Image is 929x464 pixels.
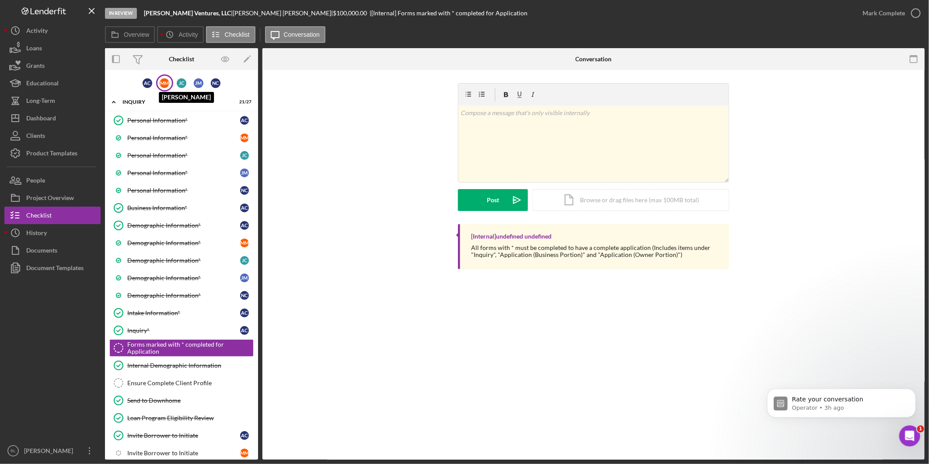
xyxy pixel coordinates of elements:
div: Checklist [26,207,52,226]
a: Invite Borrower to InitiateAC [109,427,254,444]
label: Checklist [225,31,250,38]
a: Demographic Information*NC [109,287,254,304]
button: Clients [4,127,101,144]
div: Grants [26,57,45,77]
div: Personal Information* [127,169,240,176]
button: BL[PERSON_NAME] [4,442,101,460]
a: Demographic Information*MM [109,234,254,252]
div: Internal Demographic Information [127,362,253,369]
div: Personal Information* [127,117,240,124]
text: BL [10,449,16,453]
button: Activity [4,22,101,39]
a: Personal Information*JM [109,164,254,182]
iframe: Intercom notifications message [754,370,929,440]
button: Checklist [206,26,255,43]
div: Demographic Information* [127,274,240,281]
a: People [4,172,101,189]
button: Product Templates [4,144,101,162]
button: Activity [157,26,203,43]
div: J M [194,78,203,88]
div: Forms marked with * completed for Application [127,341,253,355]
div: Post [487,189,499,211]
div: M M [240,134,249,142]
div: A C [240,431,249,440]
a: Demographic Information*JM [109,269,254,287]
div: Invite Borrower to Initiate [127,432,240,439]
div: J M [240,169,249,177]
a: Personal Information*JC [109,147,254,164]
a: Demographic Information*JC [109,252,254,269]
div: | [144,10,233,17]
button: Post [458,189,528,211]
div: J M [240,274,249,282]
div: Send to Downhome [127,397,253,404]
div: [PERSON_NAME] [PERSON_NAME] | [233,10,333,17]
iframe: Intercom live chat [899,425,920,446]
a: Send to Downhome [109,392,254,409]
button: Educational [4,74,101,92]
a: Demographic Information*AC [109,217,254,234]
div: | [Internal] Forms marked with * completed for Application [370,10,527,17]
button: Checklist [4,207,101,224]
div: Loan Program Eligibility Review [127,415,253,422]
div: INQUIRY [122,99,230,105]
div: Ensure Complete Client Profile [127,380,253,387]
div: Document Templates [26,259,84,279]
div: J C [240,256,249,265]
div: N C [211,78,220,88]
div: A C [143,78,152,88]
a: Loan Program Eligibility Review [109,409,254,427]
button: Documents [4,242,101,259]
div: J C [177,78,186,88]
button: Document Templates [4,259,101,277]
div: Conversation [576,56,612,63]
div: 21 / 27 [236,99,251,105]
div: Clients [26,127,45,147]
a: Grants [4,57,101,74]
div: Invite Borrower to Initiate [127,450,240,457]
a: Personal Information*MM [109,129,254,147]
div: Dashboard [26,109,56,129]
div: M M [160,78,169,88]
div: Demographic Information* [127,257,240,264]
label: Activity [178,31,198,38]
button: Overview [105,26,155,43]
div: N C [240,291,249,300]
div: [PERSON_NAME] [22,442,79,462]
a: Forms marked with * completed for Application [109,339,254,357]
span: 1 [917,425,924,432]
a: Invite Borrower to InitiateMM [109,444,254,462]
div: $100,000.00 [333,10,370,17]
a: Loans [4,39,101,57]
div: All forms with * must be completed to have a complete application (Includes items under "Inquiry"... [471,244,720,258]
a: History [4,224,101,242]
button: Dashboard [4,109,101,127]
div: Personal Information* [127,134,240,141]
div: Inquiry* [127,327,240,334]
div: Personal Information* [127,152,240,159]
div: A C [240,204,249,212]
div: Demographic Information* [127,222,240,229]
a: Personal Information*NC [109,182,254,199]
button: Project Overview [4,189,101,207]
button: Long-Term [4,92,101,109]
a: Business Information*AC [109,199,254,217]
div: J C [240,151,249,160]
a: Inquiry*AC [109,322,254,339]
div: Educational [26,74,59,94]
b: [PERSON_NAME] Ventures, LLC [144,9,231,17]
div: Checklist [169,56,194,63]
div: M M [240,449,249,457]
div: Project Overview [26,189,74,209]
div: Activity [26,22,48,42]
button: Conversation [265,26,326,43]
div: A C [240,326,249,335]
button: Mark Complete [854,4,925,22]
div: N C [240,186,249,195]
